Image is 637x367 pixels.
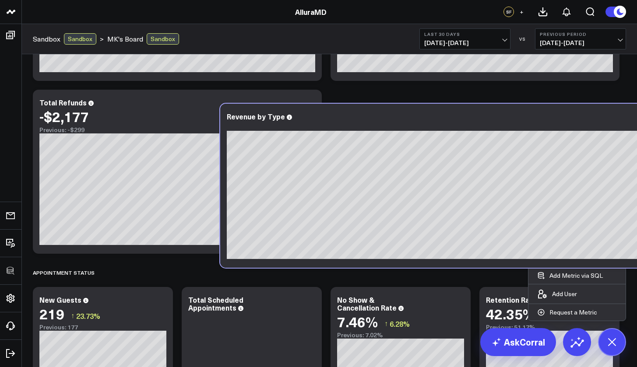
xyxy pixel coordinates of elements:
a: Sandbox [33,34,60,44]
div: SF [503,7,514,17]
div: VS [515,36,531,42]
span: [DATE] - [DATE] [540,39,621,46]
div: Previous: 177 [39,324,166,331]
div: > [33,33,104,45]
div: Previous: 7.02% [337,332,464,339]
div: No Show & Cancellation Rate [337,295,397,312]
button: Add Metric via SQL [528,267,612,284]
div: Sandbox [147,33,179,45]
button: Add User [528,284,586,304]
span: ↑ [384,318,388,329]
button: Last 30 Days[DATE]-[DATE] [419,28,510,49]
div: Revenue by Type [227,112,285,121]
div: Retention Rate [486,295,537,304]
button: Previous Period[DATE]-[DATE] [535,28,626,49]
b: Previous Period [540,31,621,37]
div: 219 [39,306,64,322]
span: 23.73% [76,311,100,321]
button: + [516,7,527,17]
a: MK's Board [107,34,143,44]
div: APPOINTMENT STATUS [33,262,95,283]
p: Add User [552,290,577,298]
div: 42.35% [486,306,535,322]
div: Previous: 51.17% [486,324,613,331]
div: Total Refunds [39,98,87,107]
div: 7.46% [337,314,378,329]
span: + [520,9,524,15]
b: Last 30 Days [424,31,506,37]
div: Previous: -$299 [39,126,315,133]
a: AlluraMD [295,7,327,17]
div: -$2,177 [39,108,89,124]
span: 6.28% [390,319,410,329]
button: Request a Metric [528,304,606,321]
span: [DATE] - [DATE] [424,39,506,46]
a: AskCorral [480,328,556,356]
div: New Guests [39,295,81,304]
span: ↑ [71,310,74,322]
div: Total Scheduled Appointments [188,295,243,312]
div: Sandbox [64,33,96,45]
p: Request a Metric [549,308,597,316]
